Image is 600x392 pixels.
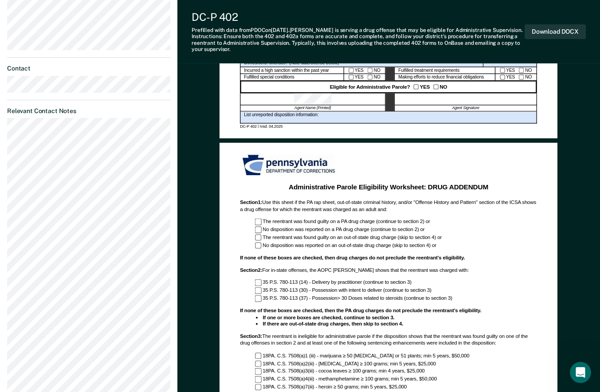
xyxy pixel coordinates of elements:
button: Download DOCX [525,24,586,39]
div: If none of these boxes are checked, then the PA drug charges do not preclude the reentrant's elig... [240,308,537,328]
div: 35 P.S. 780-113 (37) - Possession> 30 Doses related to steroids (continue to section 3) [255,295,537,302]
b: Section 1 : [240,200,262,205]
div: Fulfilled special conditions [240,74,344,81]
div: DC-P 402 [192,11,525,24]
dt: Relevant Contact Notes [7,107,170,115]
li: If there are out-of-state drug charges, then skip to section 4. [263,321,537,328]
div: 18PA. C.S. 7508(a)1 (iii) - marijuana ≥ 50 [MEDICAL_DATA] or 51 plants; min 5 years, $50,000 [255,353,537,359]
div: Agent Name (Printed) [240,106,385,112]
div: Administrative Parole Eligibility Worksheet: DRUG ADDENDUM [245,183,532,192]
div: The reentrant was found guilty on an out-of-state drug charge (skip to section 4) or [255,235,537,241]
div: YES NO [495,74,537,81]
div: No disposition was reported on an out-of-state drug charge (skip to section 4) or [255,242,537,249]
dt: Contact [7,65,170,72]
div: YES NO [344,74,386,81]
b: Section 2 : [240,267,262,273]
div: 18PA. C.S. 7508(a)7(iii) - heroin ≥ 50 grams; min 5 years, $25,000 [255,384,537,391]
div: 35 P.S. 780-113 (14) - Delivery by practitioner (continue to section 3) [255,280,537,286]
div: 35 P.S. 780-113 (30) - Possession with intent to deliver (continue to section 3) [255,287,537,294]
div: The reentrant is ineligible for administrative parole if the disposition shows that the reentrant... [240,333,537,347]
div: No disposition was reported on a PA drug charge (continue to section 2) or [255,227,537,233]
div: Eligible for Administrative Parole? YES NO [240,81,537,93]
div: YES NO [495,67,537,74]
div: Incurred a high sanction within the past year [240,67,344,74]
div: 18PA. C.S. 7508(a)3(iii) - cocoa leaves ≥ 100 grams; min 4 years, $25,000 [255,368,537,375]
li: If one or more boxes are checked, continue to section 3. [263,314,537,321]
img: PDOC Logo [240,153,339,178]
iframe: Intercom live chat [570,362,591,383]
div: Fulfilled treatment requirements [395,67,496,74]
div: If none of these boxes are checked, then drug charges do not preclude the reentrant's eligibility. [240,255,537,261]
div: Use this sheet if the PA rap sheet, out-of-state criminal history, and/or "Offense History and Pa... [240,200,537,213]
div: 18PA. C.S. 7508(a)4(iii) - methamphetamine ≥ 100 grams; min 5 years, $50,000 [255,376,537,383]
div: DC-P 402 | rvsd. 04.2025 [240,124,537,129]
div: Making efforts to reduce financial obligations [395,74,496,81]
div: Agent Signature [395,106,537,112]
div: For in-state offenses, the AOPC [PERSON_NAME] shows that the reentrant was charged with: [240,267,537,274]
div: Prefilled with data from PDOC on [DATE] . [PERSON_NAME] is serving a drug offense that may be eli... [192,27,525,53]
div: 18PA. C.S. 7508(a)2(iii) - [MEDICAL_DATA] ≥ 100 grams; min 5 years, $25,000 [255,361,537,367]
div: YES NO [344,67,386,74]
b: Section 3 : [240,333,262,339]
div: The reentrant was found guilty on a PA drug charge (continue to section 2) or [255,219,537,225]
div: List unreported disposition information: [240,112,537,124]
